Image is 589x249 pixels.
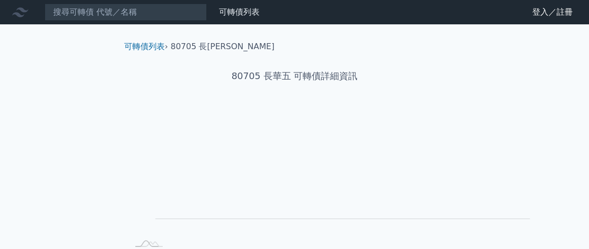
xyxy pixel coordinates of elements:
[219,7,260,17] a: 可轉債列表
[116,69,473,83] h1: 80705 長華五 可轉債詳細資訊
[524,4,581,20] a: 登入／註冊
[124,41,168,53] li: ›
[171,41,275,53] li: 80705 長[PERSON_NAME]
[145,115,530,236] g: Chart
[124,42,165,51] a: 可轉債列表
[45,4,207,21] input: 搜尋可轉債 代號／名稱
